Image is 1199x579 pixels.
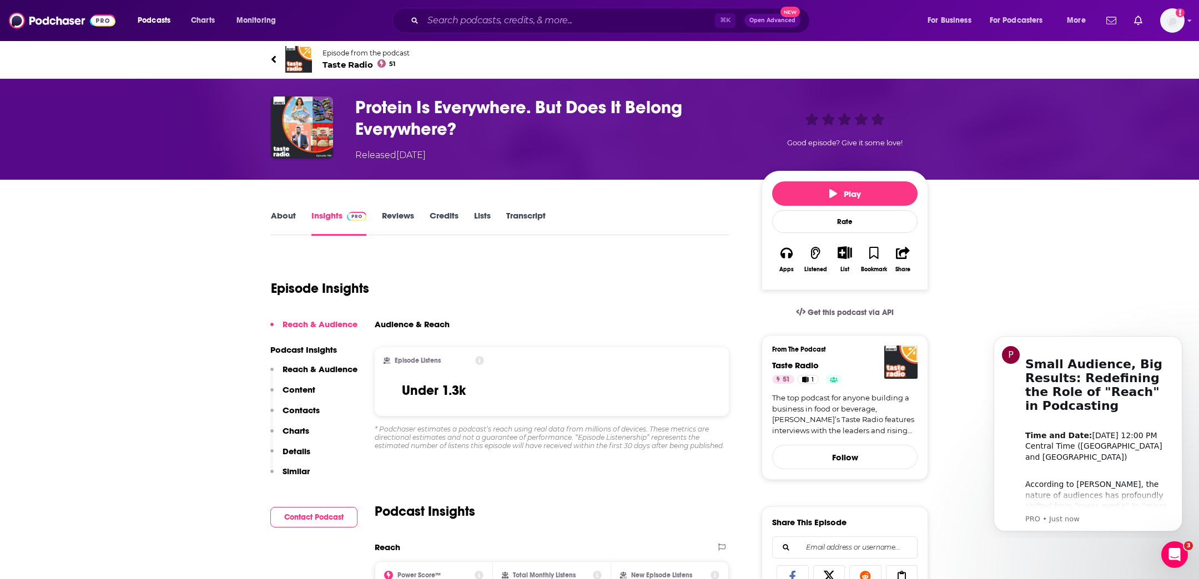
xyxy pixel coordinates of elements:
[1130,11,1147,30] a: Show notifications dropdown
[271,46,928,73] a: Taste RadioEpisode from the podcastTaste Radio51
[130,12,185,29] button: open menu
[270,446,310,466] button: Details
[772,360,819,370] a: Taste Radio
[928,13,971,28] span: For Business
[1059,12,1100,29] button: open menu
[884,346,918,379] img: Taste Radio
[283,319,357,329] p: Reach & Audience
[270,319,357,339] button: Reach & Audience
[191,13,215,28] span: Charts
[749,18,795,23] span: Open Advanced
[859,239,888,280] button: Bookmark
[9,10,115,31] img: Podchaser - Follow, Share and Rate Podcasts
[1176,8,1185,17] svg: Add a profile image
[772,445,918,469] button: Follow
[830,239,859,280] div: Show More ButtonList
[513,571,576,579] h2: Total Monthly Listens
[271,210,296,236] a: About
[382,210,414,236] a: Reviews
[283,425,309,436] p: Charts
[779,266,794,273] div: Apps
[430,210,459,236] a: Credits
[283,405,320,415] p: Contacts
[772,210,918,233] div: Rate
[270,364,357,384] button: Reach & Audience
[323,49,410,57] span: Episode from the podcast
[285,46,312,73] img: Taste Radio
[715,13,735,28] span: ⌘ K
[1102,11,1121,30] a: Show notifications dropdown
[889,239,918,280] button: Share
[311,210,366,236] a: InsightsPodchaser Pro
[772,517,847,527] h3: Share This Episode
[270,344,357,355] p: Podcast Insights
[772,239,801,280] button: Apps
[375,425,729,450] div: * Podchaser estimates a podcast’s reach using real data from millions of devices. These metrics a...
[283,446,310,456] p: Details
[812,374,814,385] span: 1
[270,405,320,425] button: Contacts
[375,319,450,329] h3: Audience & Reach
[808,308,894,317] span: Get this podcast via API
[283,384,315,395] p: Content
[861,266,887,273] div: Bookmark
[423,12,715,29] input: Search podcasts, credits, & more...
[631,571,692,579] h2: New Episode Listens
[804,266,827,273] div: Listened
[283,466,310,476] p: Similar
[744,14,800,27] button: Open AdvancedNew
[474,210,491,236] a: Lists
[1160,8,1185,33] img: User Profile
[375,503,475,520] h2: Podcast Insights
[977,326,1199,538] iframe: Intercom notifications message
[355,149,426,162] div: Released [DATE]
[1067,13,1086,28] span: More
[983,12,1059,29] button: open menu
[402,382,466,399] h3: Under 1.3k
[323,59,410,70] span: Taste Radio
[375,542,400,552] h2: Reach
[772,536,918,558] div: Search followers
[270,425,309,446] button: Charts
[772,375,794,384] a: 51
[395,357,441,364] h2: Episode Listens
[895,266,910,273] div: Share
[229,12,290,29] button: open menu
[270,507,357,527] button: Contact Podcast
[772,346,909,353] h3: From The Podcast
[506,210,546,236] a: Transcript
[347,212,366,221] img: Podchaser Pro
[403,8,820,33] div: Search podcasts, credits, & more...
[1184,541,1193,550] span: 3
[920,12,985,29] button: open menu
[783,374,790,385] span: 51
[1160,8,1185,33] button: Show profile menu
[1160,8,1185,33] span: Logged in as caitlinhogge
[389,62,395,67] span: 51
[772,393,918,436] a: The top podcast for anyone building a business in food or beverage, [PERSON_NAME]’s Taste Radio f...
[833,246,856,258] button: Show More Button
[236,13,276,28] span: Monitoring
[772,181,918,206] button: Play
[355,96,744,140] h3: Protein Is Everywhere. But Does It Belong Everywhere?
[829,189,861,199] span: Play
[801,239,830,280] button: Listened
[271,280,369,297] h1: Episode Insights
[782,537,908,558] input: Email address or username...
[787,299,903,326] a: Get this podcast via API
[271,96,333,159] img: Protein Is Everywhere. But Does It Belong Everywhere?
[397,571,441,579] h2: Power Score™
[797,375,819,384] a: 1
